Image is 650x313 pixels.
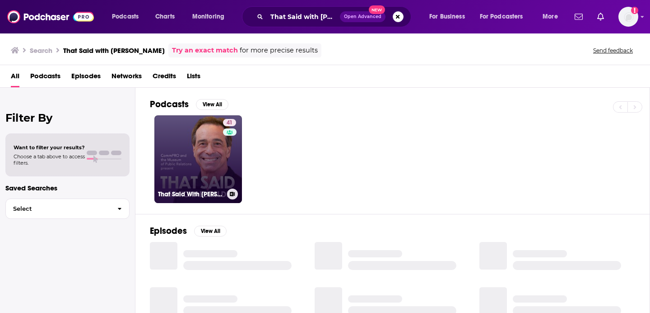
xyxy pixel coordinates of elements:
h2: Filter By [5,111,130,124]
a: Try an exact match [172,45,238,56]
a: Networks [111,69,142,87]
a: Episodes [71,69,101,87]
button: open menu [536,9,569,24]
h2: Episodes [150,225,187,237]
span: More [543,10,558,23]
button: Send feedback [590,47,636,54]
a: EpisodesView All [150,225,227,237]
a: Lists [187,69,200,87]
h3: That Said with [PERSON_NAME] [63,46,165,55]
button: open menu [474,9,536,24]
span: For Podcasters [480,10,523,23]
a: Charts [149,9,180,24]
input: Search podcasts, credits, & more... [267,9,340,24]
img: User Profile [618,7,638,27]
span: New [369,5,385,14]
button: open menu [423,9,476,24]
span: for more precise results [240,45,318,56]
p: Saved Searches [5,184,130,192]
img: Podchaser - Follow, Share and Rate Podcasts [7,8,94,25]
span: Want to filter your results? [14,144,85,151]
span: Charts [155,10,175,23]
a: All [11,69,19,87]
span: Open Advanced [344,14,381,19]
h3: That Said With [PERSON_NAME] [158,190,223,198]
span: Choose a tab above to access filters. [14,153,85,166]
button: open menu [186,9,236,24]
a: Show notifications dropdown [571,9,586,24]
a: Show notifications dropdown [594,9,608,24]
button: View All [196,99,228,110]
span: Monitoring [192,10,224,23]
span: Logged in as FIREPodchaser25 [618,7,638,27]
button: Show profile menu [618,7,638,27]
a: Credits [153,69,176,87]
a: PodcastsView All [150,99,228,110]
button: View All [194,226,227,237]
span: Podcasts [112,10,139,23]
div: Search podcasts, credits, & more... [251,6,420,27]
button: Select [5,199,130,219]
a: 41 [223,119,236,126]
span: 41 [227,119,232,128]
span: For Business [429,10,465,23]
h2: Podcasts [150,99,189,110]
h3: Search [30,46,52,55]
svg: Add a profile image [631,7,638,14]
a: 41That Said With [PERSON_NAME] [154,115,242,203]
span: Select [6,206,110,212]
button: open menu [106,9,150,24]
a: Podcasts [30,69,60,87]
button: Open AdvancedNew [340,11,385,22]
